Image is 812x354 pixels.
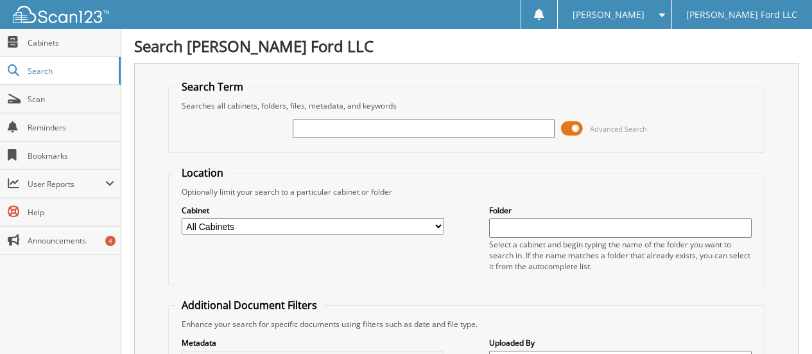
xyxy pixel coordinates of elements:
legend: Location [175,166,230,180]
span: [PERSON_NAME] [573,11,644,19]
legend: Search Term [175,80,250,94]
label: Cabinet [182,205,444,216]
div: Searches all cabinets, folders, files, metadata, and keywords [175,100,758,111]
label: Folder [489,205,752,216]
div: Select a cabinet and begin typing the name of the folder you want to search in. If the name match... [489,239,752,272]
label: Metadata [182,337,444,348]
span: Scan [28,94,114,105]
label: Uploaded By [489,337,752,348]
span: [PERSON_NAME] Ford LLC [686,11,797,19]
div: Optionally limit your search to a particular cabinet or folder [175,186,758,197]
span: User Reports [28,179,105,190]
span: Advanced Search [590,124,647,134]
div: Enhance your search for specific documents using filters such as date and file type. [175,319,758,330]
span: Cabinets [28,37,114,48]
span: Reminders [28,122,114,133]
img: scan123-logo-white.svg [13,6,109,23]
h1: Search [PERSON_NAME] Ford LLC [134,35,799,57]
div: 4 [105,236,116,246]
span: Search [28,66,112,76]
span: Bookmarks [28,150,114,161]
span: Help [28,207,114,218]
span: Announcements [28,235,114,246]
legend: Additional Document Filters [175,298,324,312]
